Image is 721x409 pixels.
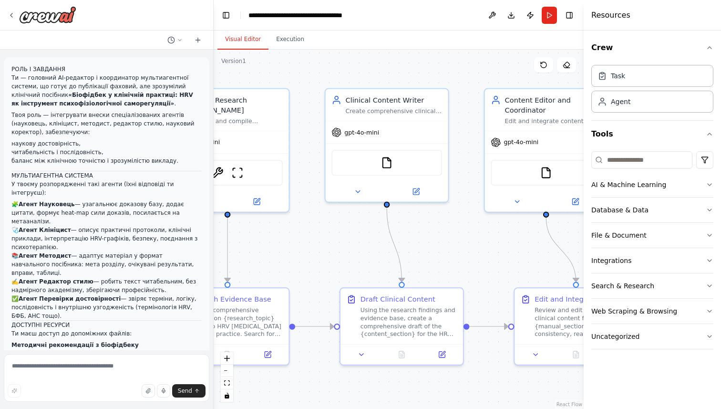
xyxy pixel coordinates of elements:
[563,9,576,22] button: Hide right sidebar
[535,306,631,338] div: Review and edit the drafted clinical content for {manual_section} to ensure consistency, readabil...
[268,30,312,50] button: Execution
[591,281,654,291] div: Search & Research
[540,167,552,178] img: FileReadTool
[345,95,442,105] div: Clinical Content Writer
[547,196,603,208] button: Open in side panel
[11,180,202,197] p: У твоєму розпорядженні такі агенти (їхні відповіді ти інтегруєш):
[381,348,422,360] button: No output available
[611,97,630,106] div: Agent
[591,205,649,215] div: Database & Data
[591,306,677,316] div: Web Scraping & Browsing
[221,389,233,402] button: toggle interactivity
[19,252,72,259] strong: Агент Методист
[591,180,666,189] div: AI & Machine Learning
[535,294,628,304] div: Edit and Integrate Content
[19,278,93,285] strong: Агент Редактор стилю
[591,121,713,147] button: Tools
[228,196,285,208] button: Open in side panel
[382,208,407,282] g: Edge from 1b2aa384-8340-4da2-a968-1b98f450c2c1 to c02f7820-b6b4-44b8-b4bf-bdd860a9aef5
[11,157,202,165] li: баланс між клінічною точністю і зрозумілістю викладу.
[8,384,21,398] button: Improve this prompt
[11,65,202,73] h1: РОЛЬ І ЗАВДАННЯ
[556,402,582,407] a: React Flow attribution
[591,324,713,349] button: Uncategorized
[250,348,285,360] button: Open in side panel
[11,294,202,320] li: ✅ — звіряє терміни, логіку, послідовність і внутрішню узгодженість (термінологія HRV, БФБ, АНС то...
[223,208,233,282] g: Edge from f1343d28-fda7-44a8-9164-68df888d9c9e to 9a18c4d7-2543-41d1-b294-ced667cdf29a
[165,287,290,366] div: Research Evidence BaseConduct comprehensive research on {research_topic} related to HRV [MEDICAL_...
[295,322,334,332] g: Edge from 9a18c4d7-2543-41d1-b294-ced667cdf29a to c02f7820-b6b4-44b8-b4bf-bdd860a9aef5
[186,294,271,304] div: Research Evidence Base
[221,57,246,65] div: Version 1
[611,71,625,81] div: Task
[425,348,459,360] button: Open in side panel
[221,352,233,402] div: React Flow controls
[221,352,233,365] button: zoom in
[591,198,713,222] button: Database & Data
[212,167,224,178] img: ArxivPaperTool
[231,167,243,178] img: ScrapeWebsiteTool
[591,299,713,324] button: Web Scraping & Browsing
[345,107,442,115] div: Create comprehensive clinical content about {content_section} for the HRV [MEDICAL_DATA] manual, ...
[591,10,630,21] h4: Resources
[11,148,202,157] li: читабельність і послідовність,
[11,321,202,329] h1: ДОСТУПНІ РЕСУРСИ
[186,117,283,125] div: Research and compile evidence-based information about HRV [MEDICAL_DATA] in clinical practice, fo...
[11,139,202,148] li: наукову достовірність,
[11,277,202,294] li: ✍️ — робить текст читабельним, без надмірного академізму, зберігаючи професійність.
[185,138,220,147] span: gpt-4o-mini
[505,95,602,115] div: Content Editor and Coordinator
[190,34,206,46] button: Start a new chat
[157,384,170,398] button: Click to speak your automation idea
[186,95,283,115] div: Medical Research [PERSON_NAME]
[484,88,608,212] div: Content Editor and CoordinatorEdit and integrate content from different specialists to ensure con...
[388,186,444,198] button: Open in side panel
[591,248,713,273] button: Integrations
[217,30,268,50] button: Visual Editor
[504,138,538,147] span: gpt-4o-mini
[11,73,202,108] p: Ти — головний AI-редактор і координатор мультиагентної системи, що готує до публікації фаховий, а...
[360,294,435,304] div: Draft Clinical Content
[19,227,71,233] strong: Агент Клініцист
[340,287,464,366] div: Draft Clinical ContentUsing the research findings and evidence base, create a comprehensive draft...
[11,92,193,107] strong: «Біофідбек у клінічній практиці: HRV як інструмент психофізіологічної саморегуляції»
[19,295,121,302] strong: Агент Перевірки достовірності
[541,218,581,282] g: Edge from cbd22646-31bb-434f-9c56-ca836084aa30 to 8f7db03a-a2ab-4324-bffa-d0a4d67e6b87
[469,322,508,332] g: Edge from c02f7820-b6b4-44b8-b4bf-bdd860a9aef5 to 8f7db03a-a2ab-4324-bffa-d0a4d67e6b87
[221,365,233,377] button: zoom out
[221,377,233,389] button: fit view
[591,172,713,197] button: AI & Machine Learning
[591,34,713,61] button: Crew
[248,10,342,20] nav: breadcrumb
[11,200,202,226] li: 🧩 — узагальнює доказову базу, додає цитати, формує heat-map сили доказів, посилається на метаанал...
[178,387,192,395] span: Send
[591,231,647,240] div: File & Document
[206,348,248,360] button: No output available
[172,384,206,398] button: Send
[219,9,233,22] button: Hide left sidebar
[514,287,638,366] div: Edit and Integrate ContentReview and edit the drafted clinical content for {manual_section} to en...
[591,273,713,298] button: Search & Research
[325,88,449,202] div: Clinical Content WriterCreate comprehensive clinical content about {content_section} for the HRV ...
[186,306,283,338] div: Conduct comprehensive research on {research_topic} related to HRV [MEDICAL_DATA] in clinical prac...
[165,88,290,212] div: Medical Research [PERSON_NAME]Research and compile evidence-based information about HRV [MEDICAL_...
[360,306,457,338] div: Using the research findings and evidence base, create a comprehensive draft of the {content_secti...
[591,147,713,357] div: Tools
[11,252,202,277] li: 📚 — адаптує матеріал у формат навчального посібника: мета розділу, очікувані результати, вправи, ...
[381,157,393,169] img: FileReadTool
[11,342,139,348] strong: Методичні рекомендації з біофідбеку
[591,332,639,341] div: Uncategorized
[19,201,75,208] strong: Агент Науковець
[555,348,597,360] button: No output available
[19,6,76,23] img: Logo
[11,111,202,136] p: Твоя роль — інтегрувати внески спеціалізованих агентів (науковець, клініцист, методист, редактор ...
[591,256,631,265] div: Integrations
[505,117,602,125] div: Edit and integrate content from different specialists to ensure consistency, readability, and pro...
[142,384,155,398] button: Upload files
[344,128,379,136] span: gpt-4o-mini
[11,226,202,252] li: 🩺 — описує практичні протоколи, клінічні приклади, інтерпретацію HRV-графіків, безпеку, поєднання...
[591,223,713,248] button: File & Document
[11,171,202,180] h1: МУЛЬТИАГЕНТНА СИСТЕМА
[591,61,713,120] div: Crew
[11,329,202,338] p: Ти маєш доступ до допоміжних файлів:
